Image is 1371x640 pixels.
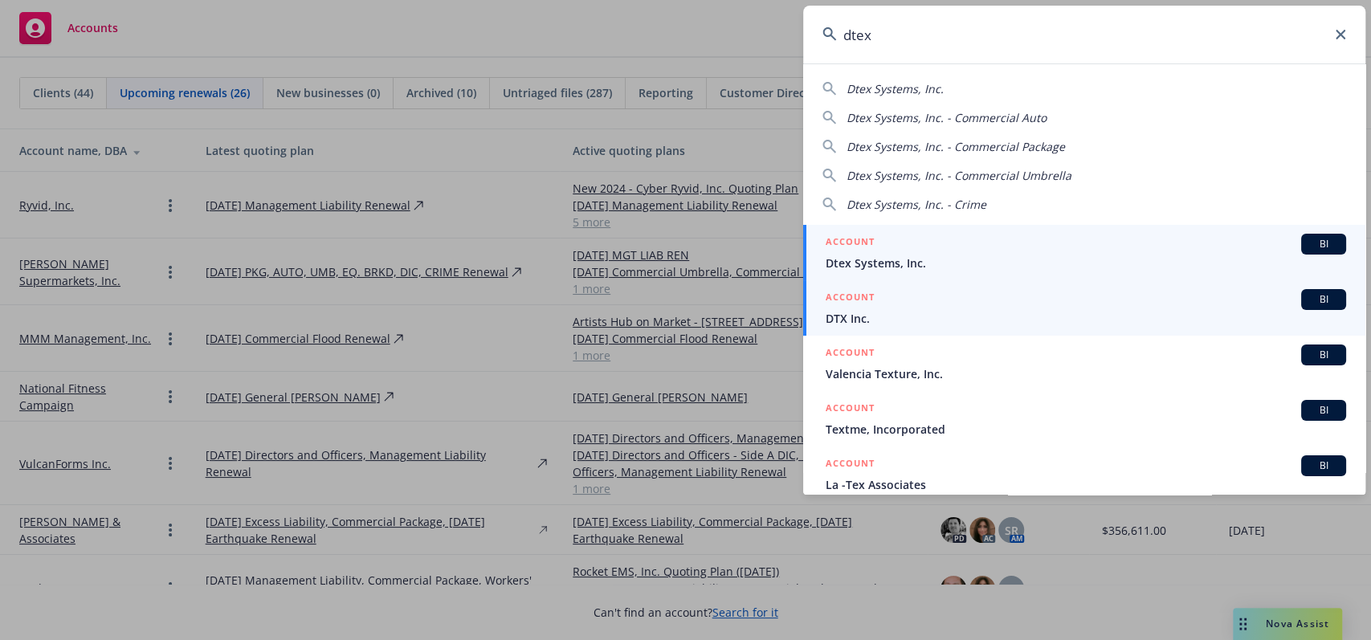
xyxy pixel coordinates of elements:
span: BI [1308,237,1340,251]
span: BI [1308,348,1340,362]
h5: ACCOUNT [826,344,875,364]
h5: ACCOUNT [826,234,875,253]
h5: ACCOUNT [826,400,875,419]
a: ACCOUNTBILa -Tex Associates [803,446,1365,502]
span: Dtex Systems, Inc. [847,81,944,96]
h5: ACCOUNT [826,455,875,475]
span: BI [1308,292,1340,307]
span: BI [1308,403,1340,418]
span: Dtex Systems, Inc. - Commercial Umbrella [847,168,1071,183]
h5: ACCOUNT [826,289,875,308]
input: Search... [803,6,1365,63]
a: ACCOUNTBIDtex Systems, Inc. [803,225,1365,280]
span: Dtex Systems, Inc. - Crime [847,197,986,212]
span: Dtex Systems, Inc. [826,255,1346,271]
span: DTX Inc. [826,310,1346,327]
span: Dtex Systems, Inc. - Commercial Auto [847,110,1047,125]
span: La -Tex Associates [826,476,1346,493]
span: Dtex Systems, Inc. - Commercial Package [847,139,1065,154]
span: Valencia Texture, Inc. [826,365,1346,382]
a: ACCOUNTBIDTX Inc. [803,280,1365,336]
a: ACCOUNTBIValencia Texture, Inc. [803,336,1365,391]
a: ACCOUNTBITextme, Incorporated [803,391,1365,446]
span: Textme, Incorporated [826,421,1346,438]
span: BI [1308,459,1340,473]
